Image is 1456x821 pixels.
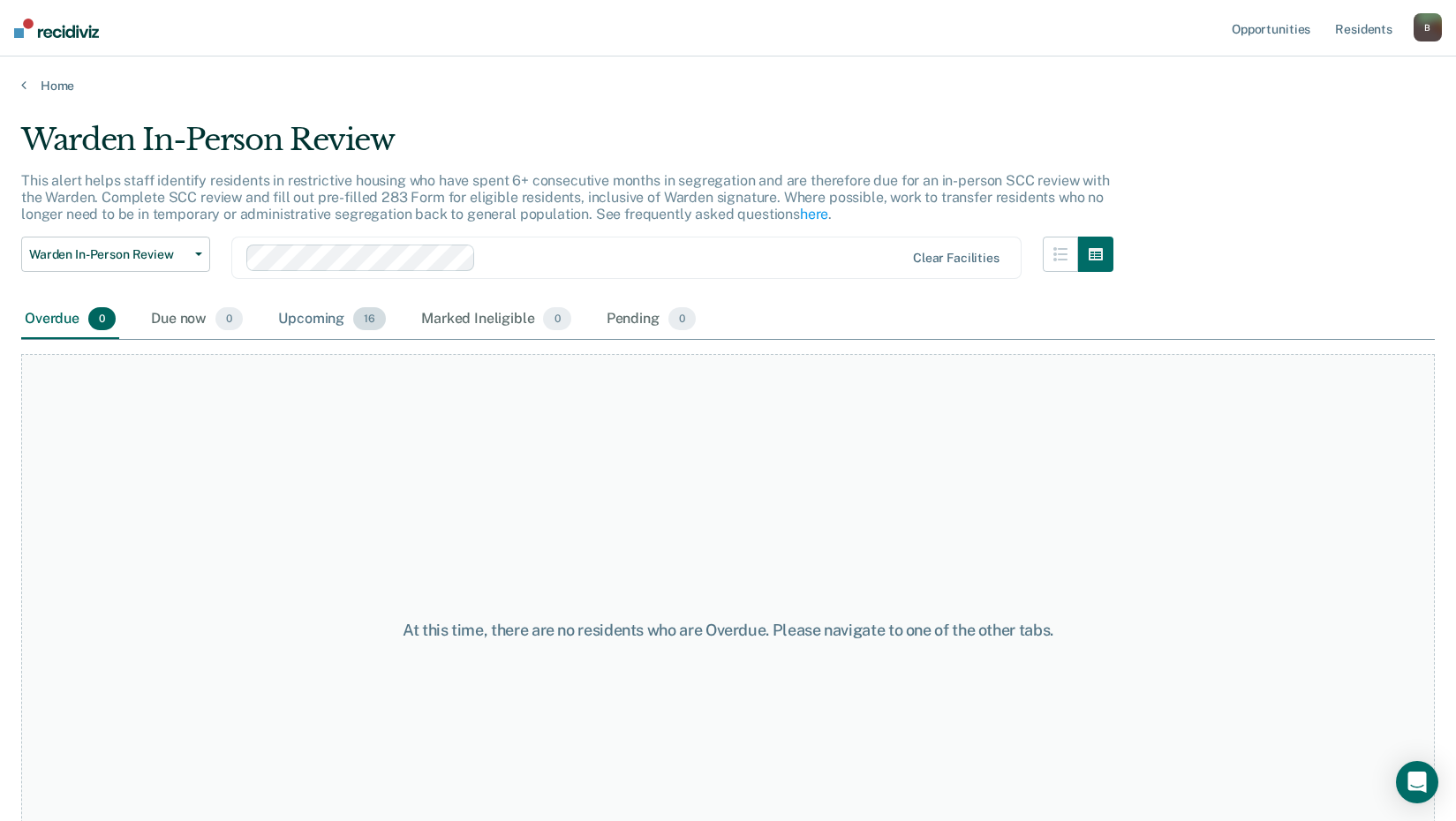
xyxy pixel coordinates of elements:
[14,19,99,38] img: Recidiviz
[21,122,1113,172] div: Warden In-Person Review
[1396,761,1438,803] div: Open Intercom Messenger
[21,300,119,339] div: Overdue0
[353,307,386,330] span: 16
[147,300,246,339] div: Due now0
[29,247,188,262] span: Warden In-Person Review
[215,307,243,330] span: 0
[543,307,570,330] span: 0
[603,300,699,339] div: Pending0
[21,172,1110,222] p: This alert helps staff identify residents in restrictive housing who have spent 6+ consecutive mo...
[88,307,116,330] span: 0
[375,621,1082,640] div: At this time, there are no residents who are Overdue. Please navigate to one of the other tabs.
[913,251,1000,266] div: Clear facilities
[275,300,389,339] div: Upcoming16
[668,307,696,330] span: 0
[21,78,1435,94] a: Home
[418,300,575,339] div: Marked Ineligible0
[800,206,828,222] a: here
[21,237,210,272] button: Warden In-Person Review
[1414,13,1442,41] button: B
